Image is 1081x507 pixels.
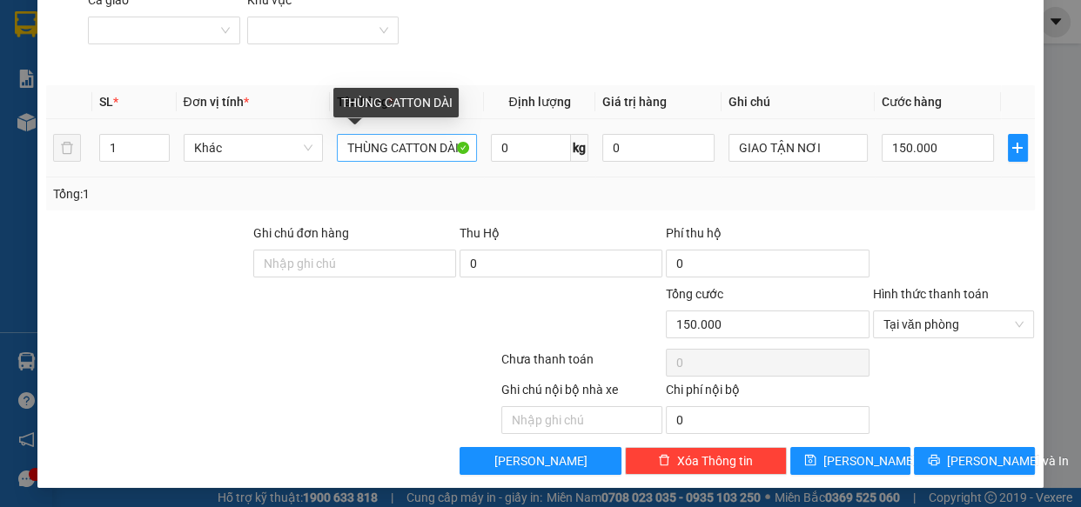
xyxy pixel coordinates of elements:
span: printer [928,454,940,468]
span: Nhận: [166,17,208,35]
div: 0933986605 [15,75,154,99]
div: Tổng: 1 [53,184,419,203]
span: plus [1009,141,1027,155]
span: Đơn vị tính [184,95,249,109]
button: delete [53,134,81,162]
span: Tổng cước [666,287,723,301]
label: Ghi chú đơn hàng [253,226,349,240]
span: Khác [194,135,313,161]
span: SL [99,95,113,109]
span: kg [571,134,588,162]
span: Định lượng [508,95,570,109]
button: printer[PERSON_NAME] và In [914,447,1034,475]
span: delete [658,454,670,468]
button: save[PERSON_NAME] [790,447,910,475]
span: Tại văn phòng [883,311,1024,337]
span: Gửi: [15,15,42,33]
input: Nhập ghi chú [501,406,663,434]
span: DĐ: [166,111,191,130]
div: Phí thu hộ [666,223,869,250]
button: plus [1008,134,1028,162]
span: [PERSON_NAME] [823,451,916,470]
input: 0 [602,134,715,162]
span: [PERSON_NAME] và In [947,451,1069,470]
input: Ghi chú đơn hàng [253,250,456,277]
input: Ghi Chú [728,134,869,162]
span: Thu Hộ [460,226,500,240]
span: save [804,454,816,468]
div: 0968567847 [166,77,306,102]
div: Ghi chú nội bộ nhà xe [501,380,663,406]
th: Ghi chú [722,85,876,119]
div: DUNG [166,57,306,77]
button: deleteXóa Thông tin [625,447,787,475]
button: [PERSON_NAME] [460,447,621,475]
div: [PERSON_NAME] [15,54,154,75]
span: Xóa Thông tin [677,451,753,470]
div: Chưa thanh toán [500,350,665,380]
span: Cước hàng [882,95,942,109]
input: VD: Bàn, Ghế [337,134,477,162]
span: [PERSON_NAME] [494,451,587,470]
div: Chi phí nội bộ [666,380,869,406]
div: [PERSON_NAME] [15,15,154,54]
div: THÙNG CATTON DÀI [333,88,459,117]
label: Hình thức thanh toán [873,287,989,301]
span: Giá trị hàng [602,95,667,109]
div: VP [PERSON_NAME] [166,15,306,57]
span: BÒ SỮA 2 [166,102,288,163]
